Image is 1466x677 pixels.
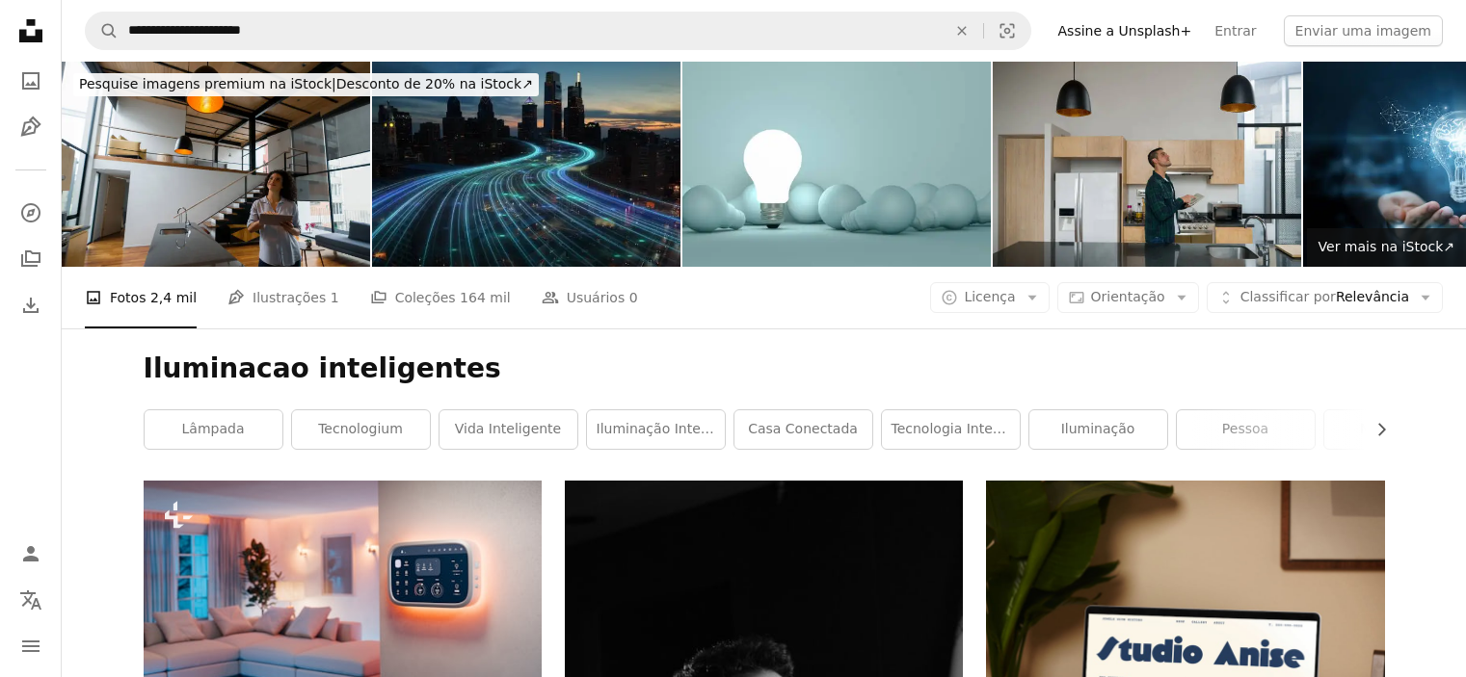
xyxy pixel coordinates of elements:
button: Licença [930,282,1049,313]
button: Menu [12,627,50,665]
span: Classificar por [1240,289,1336,304]
button: Idioma [12,581,50,619]
img: Ampolas, conceito mínimo da idéia [682,62,991,267]
a: Usuários 0 [542,267,638,328]
a: Ilustrações [12,108,50,146]
a: Entrar / Cadastrar-se [12,534,50,573]
a: Tecnologium [292,410,430,449]
a: Coleções [12,240,50,278]
img: Mulher controlando as luzes de sua casa usando um sistema de automação residencial [62,62,370,267]
button: rolar lista para a direita [1364,410,1385,449]
button: Classificar porRelevância [1207,282,1443,313]
a: Uma sala de estar com um sofá e um relógio na parede [144,584,542,601]
span: Ver mais na iStock ↗ [1319,239,1454,254]
a: casa conectada [734,410,872,449]
a: Ilustrações 1 [227,267,339,328]
button: Pesquise na Unsplash [86,13,119,49]
a: Fotos [12,62,50,100]
button: Limpar [941,13,983,49]
span: Licença [964,289,1015,304]
button: Pesquisa visual [984,13,1030,49]
span: 1 [331,287,339,308]
a: Pesquise imagens premium na iStock|Desconto de 20% na iStock↗ [62,62,550,108]
a: Assine a Unsplash+ [1047,15,1204,46]
a: Histórico de downloads [12,286,50,325]
a: iluminação inteligente [587,410,725,449]
img: Homem controlando as luzes de sua casa usando um sistema de automação residencial [993,62,1301,267]
a: pessoa [1177,410,1315,449]
span: 0 [629,287,638,308]
a: tecnologia inteligente [882,410,1020,449]
span: 164 mil [460,287,511,308]
button: Enviar uma imagem [1284,15,1443,46]
a: Coleções 164 mil [370,267,511,328]
a: vida inteligente [440,410,577,449]
a: Entrar [1203,15,1267,46]
a: mobiliário [1324,410,1462,449]
h1: Iluminacao inteligentes [144,352,1385,386]
img: Conceito de desenvolvimento de transformação digital de cidade inteligente [372,62,680,267]
a: Explorar [12,194,50,232]
a: Ver mais na iStock↗ [1307,228,1466,267]
a: lâmpada [145,410,282,449]
form: Pesquise conteúdo visual em todo o site [85,12,1031,50]
a: iluminação [1029,410,1167,449]
span: Orientação [1091,289,1165,304]
span: Pesquise imagens premium na iStock | [79,76,336,91]
span: Relevância [1240,288,1409,307]
button: Orientação [1057,282,1199,313]
span: Desconto de 20% na iStock ↗ [79,76,533,91]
